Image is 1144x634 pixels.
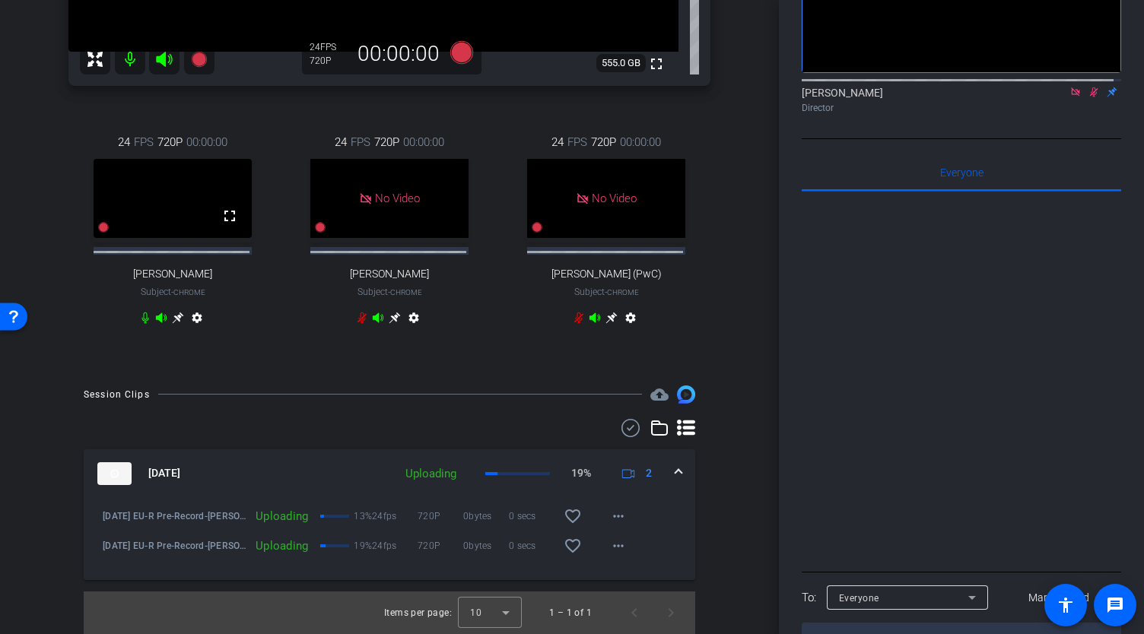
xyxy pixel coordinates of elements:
div: Director [802,101,1121,115]
span: FPS [351,134,370,151]
div: Uploading [248,509,316,524]
span: 00:00:00 [186,134,227,151]
div: To: [802,589,816,607]
mat-icon: cloud_upload [650,385,669,404]
span: FPS [567,134,587,151]
span: Destinations for your clips [650,385,669,404]
span: Everyone [940,167,984,178]
span: [DATE] EU-R Pre-Record-[PERSON_NAME]-2025-09-11-16-38-57-207-0 [103,538,248,553]
button: Previous page [616,594,653,631]
mat-icon: favorite_border [564,537,582,555]
span: 0 secs [509,509,555,524]
span: Mark all read [1028,590,1089,606]
mat-icon: favorite_border [564,507,582,525]
span: FPS [320,42,336,52]
span: 2 [646,465,652,481]
span: 720P [418,509,463,524]
img: thumb-nail [97,462,132,485]
span: 0bytes [463,509,509,524]
mat-icon: more_horiz [609,507,628,525]
span: [PERSON_NAME] (PwC) [551,268,662,281]
span: 720P [374,134,399,151]
p: 13% [354,509,372,524]
p: 19% [354,538,372,553]
p: 19% [571,465,591,481]
span: 00:00:00 [620,134,661,151]
span: 24 [118,134,130,151]
mat-icon: message [1106,596,1124,614]
span: Chrome [390,288,422,296]
span: 0 secs [509,538,555,553]
span: 00:00:00 [403,134,444,151]
span: 720P [591,134,616,151]
img: Session clips [677,385,695,404]
span: No Video [375,191,420,204]
div: 00:00:00 [348,41,450,67]
div: 720P [310,55,348,67]
div: 24 [310,41,348,53]
span: 24fps [372,509,418,524]
span: - [388,287,390,297]
mat-icon: settings [405,312,423,330]
div: Session Clips [84,387,150,402]
mat-icon: settings [621,312,640,330]
span: Subject [357,285,422,299]
span: FPS [134,134,154,151]
div: Uploading [248,538,316,553]
span: No Video [592,191,637,204]
span: [DATE] EU-R Pre-Record-[PERSON_NAME]-2025-09-11-16-38-57-207-3 [103,509,248,524]
span: Chrome [607,288,639,296]
span: 24 [551,134,564,151]
mat-icon: fullscreen [221,207,239,225]
mat-icon: fullscreen [647,55,666,73]
span: Chrome [173,288,205,296]
div: 1 – 1 of 1 [549,605,592,620]
span: [DATE] [148,465,180,481]
span: 720P [418,538,463,553]
span: [PERSON_NAME] [133,268,212,281]
button: Next page [653,594,689,631]
mat-icon: accessibility [1057,596,1075,614]
span: - [605,287,607,297]
span: Subject [141,285,205,299]
div: [PERSON_NAME] [802,85,1121,115]
div: Items per page: [384,605,452,620]
span: 555.0 GB [596,54,646,72]
span: [PERSON_NAME] [350,268,429,281]
div: thumb-nail[DATE]Uploading19%2 [84,498,695,580]
div: Uploading [398,465,464,483]
span: - [171,287,173,297]
span: Subject [574,285,639,299]
span: 720P [157,134,183,151]
span: Everyone [839,593,879,604]
span: 0bytes [463,538,509,553]
button: Mark all read [997,584,1122,611]
mat-expansion-panel-header: thumb-nail[DATE]Uploading19%2 [84,449,695,498]
span: 24fps [372,538,418,553]
mat-icon: more_horiz [609,537,628,555]
span: 24 [335,134,347,151]
mat-icon: settings [188,312,206,330]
